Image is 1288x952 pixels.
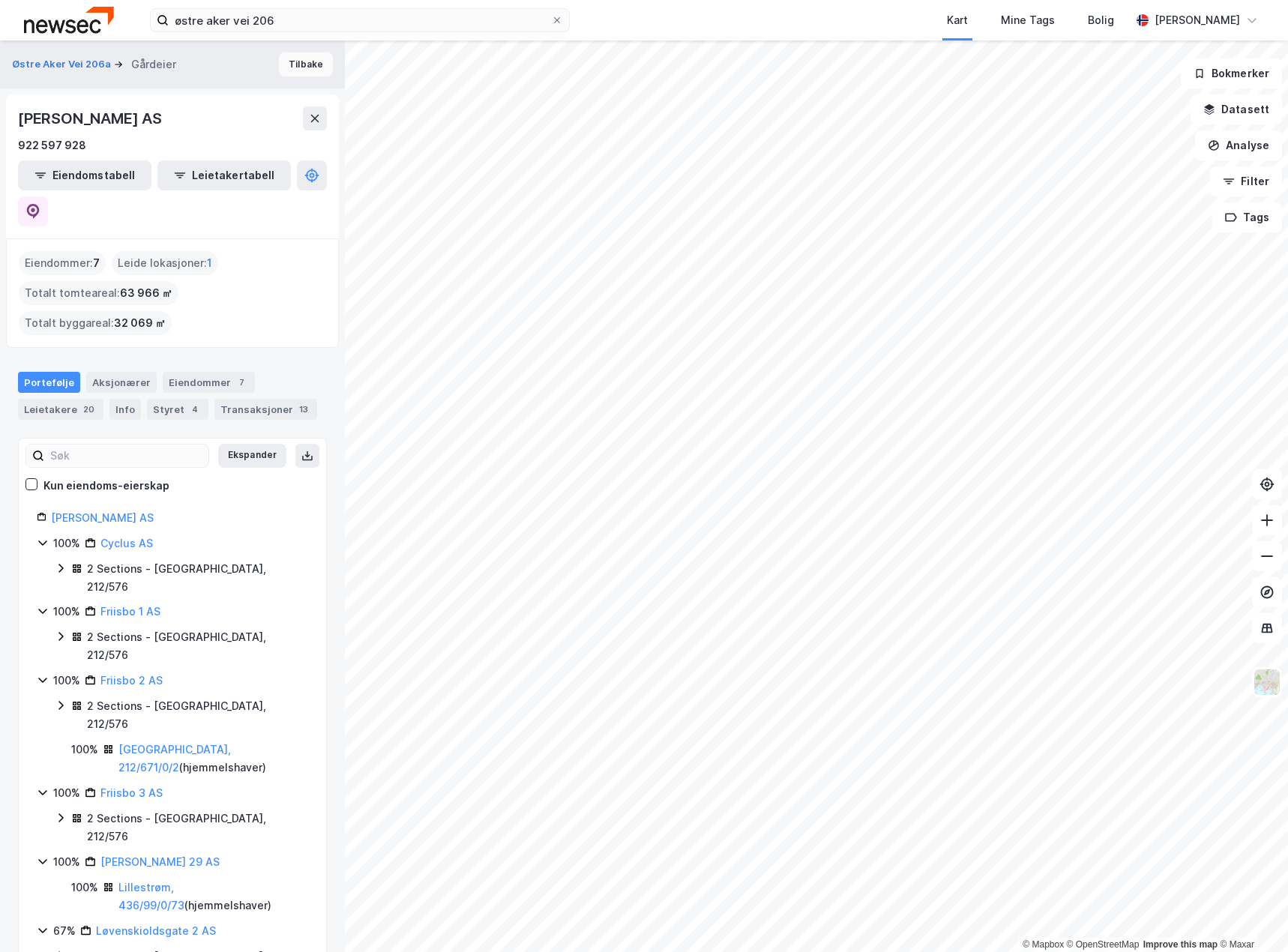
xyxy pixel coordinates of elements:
[120,284,172,302] span: 63 966 ㎡
[19,281,178,305] div: Totalt tomteareal :
[24,7,114,33] img: newsec-logo.f6e21ccffca1b3a03d2d.png
[44,445,208,467] input: Søk
[1181,58,1282,88] button: Bokmerker
[147,399,208,420] div: Styret
[18,160,151,190] button: Eiendomstabell
[1067,939,1140,950] a: OpenStreetMap
[87,560,308,596] div: 2 Sections - [GEOGRAPHIC_DATA], 212/576
[51,511,154,524] a: [PERSON_NAME] AS
[87,810,308,846] div: 2 Sections - [GEOGRAPHIC_DATA], 212/576
[218,444,286,468] button: Ekspander
[1088,11,1114,29] div: Bolig
[1253,668,1281,696] img: Z
[80,402,97,417] div: 20
[93,254,100,272] span: 7
[163,372,255,393] div: Eiendommer
[118,879,308,915] div: ( hjemmelshaver )
[87,697,308,733] div: 2 Sections - [GEOGRAPHIC_DATA], 212/576
[234,375,249,390] div: 7
[100,855,220,868] a: [PERSON_NAME] 29 AS
[118,741,308,777] div: ( hjemmelshaver )
[1001,11,1055,29] div: Mine Tags
[1213,880,1288,952] div: Kontrollprogram for chat
[53,853,80,871] div: 100%
[207,254,212,272] span: 1
[1212,202,1282,232] button: Tags
[53,784,80,802] div: 100%
[169,9,551,31] input: Søk på adresse, matrikkel, gårdeiere, leietakere eller personer
[18,106,165,130] div: [PERSON_NAME] AS
[1191,94,1282,124] button: Datasett
[1213,880,1288,952] iframe: Chat Widget
[53,922,76,940] div: 67%
[109,399,141,420] div: Info
[1023,939,1064,950] a: Mapbox
[1210,166,1282,196] button: Filter
[100,786,163,799] a: Friisbo 3 AS
[87,628,308,664] div: 2 Sections - [GEOGRAPHIC_DATA], 212/576
[19,311,172,335] div: Totalt byggareal :
[71,741,98,759] div: 100%
[100,674,163,687] a: Friisbo 2 AS
[114,314,166,332] span: 32 069 ㎡
[1155,11,1240,29] div: [PERSON_NAME]
[131,55,176,73] div: Gårdeier
[19,251,106,275] div: Eiendommer :
[53,603,80,621] div: 100%
[86,372,157,393] div: Aksjonærer
[12,57,114,72] button: Østre Aker Vei 206a
[118,881,184,912] a: Lillestrøm, 436/99/0/73
[96,924,216,937] a: Løvenskioldsgate 2 AS
[18,399,103,420] div: Leietakere
[118,743,231,774] a: [GEOGRAPHIC_DATA], 212/671/0/2
[53,672,80,690] div: 100%
[279,52,333,76] button: Tilbake
[947,11,968,29] div: Kart
[18,136,86,154] div: 922 597 928
[214,399,317,420] div: Transaksjoner
[71,879,98,897] div: 100%
[1195,130,1282,160] button: Analyse
[18,372,80,393] div: Portefølje
[112,251,218,275] div: Leide lokasjoner :
[100,537,153,549] a: Cyclus AS
[157,160,291,190] button: Leietakertabell
[43,477,169,495] div: Kun eiendoms-eierskap
[53,534,80,552] div: 100%
[100,605,160,618] a: Friisbo 1 AS
[1143,939,1218,950] a: Improve this map
[187,402,202,417] div: 4
[296,402,311,417] div: 13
